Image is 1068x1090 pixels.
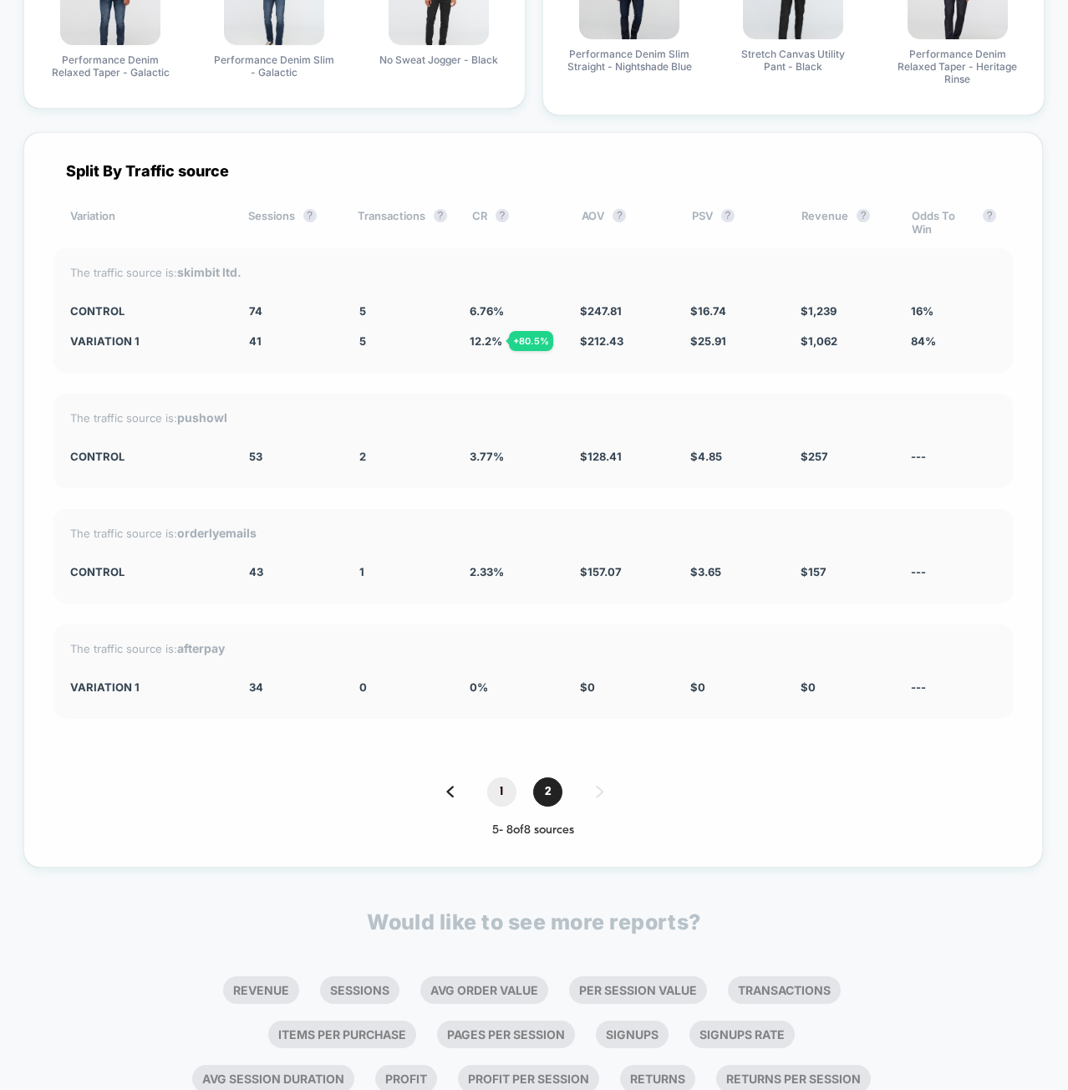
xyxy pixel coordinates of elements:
span: 43 [249,565,263,578]
span: Performance Denim Relaxed Taper - Heritage Rinse [895,48,1020,85]
span: $ 0 [580,680,595,694]
div: --- [911,680,996,694]
span: 3.77 % [470,450,504,463]
div: Sessions [248,209,333,236]
button: ? [613,209,626,222]
div: Transactions [358,209,447,236]
span: 2 [359,450,366,463]
div: The traffic source is: [70,641,996,655]
li: Pages Per Session [437,1021,575,1048]
div: CR [472,209,557,236]
div: Variation [70,209,223,236]
button: ? [434,209,447,222]
span: 5 [359,334,366,348]
span: $ 212.43 [580,334,623,348]
div: --- [911,565,996,578]
li: Signups Rate [689,1021,795,1048]
li: Sessions [320,976,399,1004]
span: $ 257 [801,450,828,463]
div: PSV [692,209,776,236]
p: Would like to see more reports? [367,909,701,935]
span: 1 [487,777,516,807]
button: ? [496,209,509,222]
span: Performance Denim Slim Straight - Nightshade Blue [567,48,692,73]
span: 6.76 % [470,304,504,318]
strong: pushowl [177,410,227,425]
div: Odds To Win [912,209,996,236]
img: pagination back [446,786,454,797]
span: 12.2 % [470,334,502,348]
span: $ 0 [690,680,705,694]
span: $ 247.81 [580,304,622,318]
span: Performance Denim Slim - Galactic [211,53,337,79]
span: Performance Denim Relaxed Taper - Galactic [48,53,173,79]
span: $ 16.74 [690,304,726,318]
button: ? [721,209,735,222]
span: 41 [249,334,262,348]
span: $ 25.91 [690,334,726,348]
li: Avg Order Value [420,976,548,1004]
div: --- [911,450,996,463]
div: CONTROL [70,450,224,463]
span: 74 [249,304,262,318]
span: $ 0 [801,680,816,694]
div: Variation 1 [70,680,224,694]
li: Transactions [728,976,841,1004]
span: 53 [249,450,262,463]
span: 0 % [470,680,488,694]
span: $ 1,239 [801,304,837,318]
span: $ 157 [801,565,826,578]
div: CONTROL [70,304,224,318]
div: The traffic source is: [70,265,996,279]
span: 2 [533,777,562,807]
div: + 80.5 % [509,331,553,351]
div: CONTROL [70,565,224,578]
div: 5 - 8 of 8 sources [53,823,1013,838]
span: 0 [359,680,367,694]
strong: skimbit ltd. [177,265,242,279]
span: 2.33 % [470,565,504,578]
li: Per Session Value [569,976,707,1004]
span: Stretch Canvas Utility Pant - Black [730,48,856,73]
div: Variation 1 [70,334,224,348]
button: ? [857,209,870,222]
span: No Sweat Jogger - Black [379,53,498,66]
li: Items Per Purchase [268,1021,416,1048]
div: 84% [911,334,996,348]
li: Signups [596,1021,669,1048]
span: 34 [249,680,263,694]
div: Split By Traffic source [53,162,1013,180]
div: The traffic source is: [70,526,996,540]
li: Revenue [223,976,299,1004]
span: 1 [359,565,364,578]
strong: afterpay [177,641,225,655]
span: 5 [359,304,366,318]
div: The traffic source is: [70,410,996,425]
div: 16% [911,304,996,318]
div: Revenue [801,209,886,236]
button: ? [983,209,996,222]
span: $ 3.65 [690,565,721,578]
span: $ 1,062 [801,334,837,348]
span: $ 4.85 [690,450,722,463]
div: AOV [582,209,666,236]
strong: orderlyemails [177,526,257,540]
span: $ 157.07 [580,565,622,578]
span: $ 128.41 [580,450,622,463]
button: ? [303,209,317,222]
